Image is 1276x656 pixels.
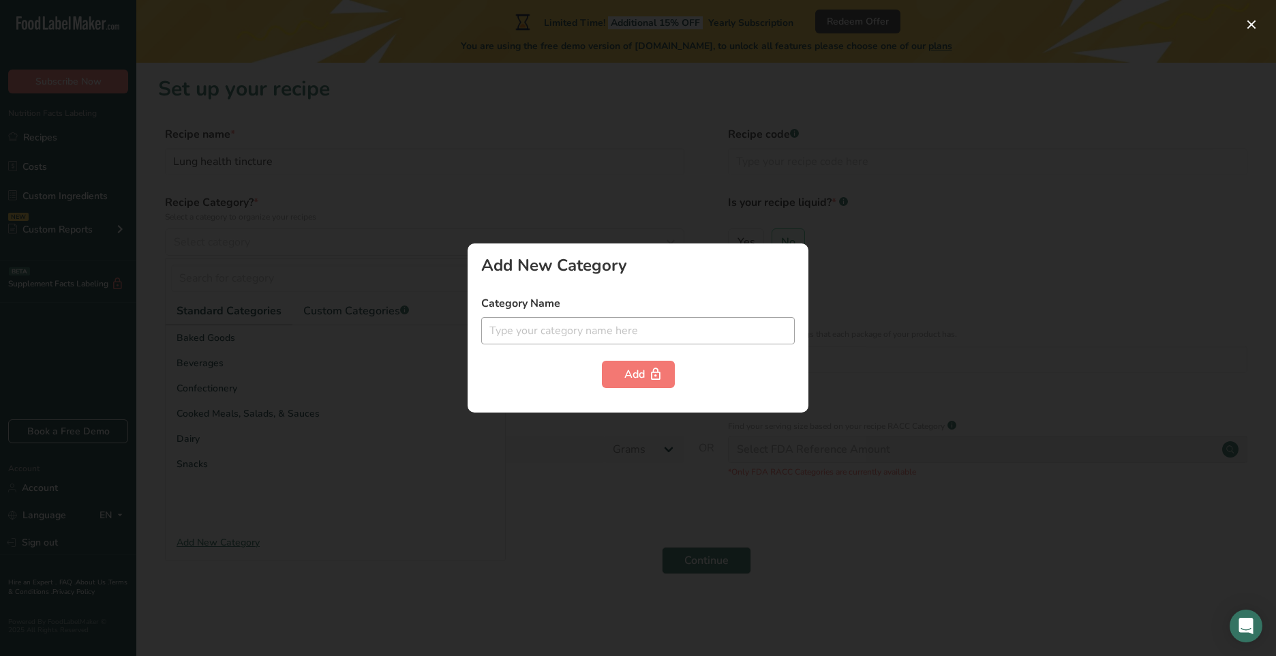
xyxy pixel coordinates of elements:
input: Type your category name here [481,317,795,344]
div: Add New Category [481,257,795,273]
div: Add [624,366,652,383]
button: Add [602,361,675,388]
label: Category Name [481,295,795,312]
div: Open Intercom Messenger [1230,610,1262,642]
